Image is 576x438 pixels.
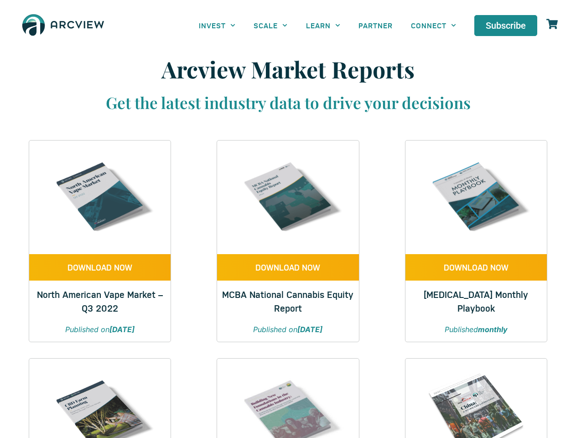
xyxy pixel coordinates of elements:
p: Published [415,324,538,335]
a: [MEDICAL_DATA] Monthly Playbook [424,288,528,314]
a: PARTNER [349,15,402,36]
strong: monthly [478,325,508,334]
h1: Arcview Market Reports [42,56,534,83]
a: LEARN [297,15,349,36]
strong: [DATE] [297,325,322,334]
a: DOWNLOAD NOW [217,254,358,281]
img: Cannabis & Hemp Monthly Playbook [420,141,533,254]
a: SCALE [244,15,296,36]
a: INVEST [190,15,244,36]
a: MCBA National Cannabis Equity Report [222,288,353,314]
a: DOWNLOAD NOW [405,254,547,281]
span: DOWNLOAD NOW [255,263,320,271]
h3: Get the latest industry data to drive your decisions [42,92,534,113]
img: Q3 2022 VAPE REPORT [43,141,156,254]
a: CONNECT [402,15,465,36]
p: Published on [226,324,349,335]
span: Subscribe [486,21,526,30]
img: The Arcview Group [18,9,108,42]
span: DOWNLOAD NOW [444,263,509,271]
nav: Menu [190,15,465,36]
span: DOWNLOAD NOW [67,263,132,271]
p: Published on [38,324,161,335]
a: Subscribe [474,15,537,36]
strong: [DATE] [109,325,135,334]
a: North American Vape Market – Q3 2022 [37,288,163,314]
a: DOWNLOAD NOW [29,254,171,281]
